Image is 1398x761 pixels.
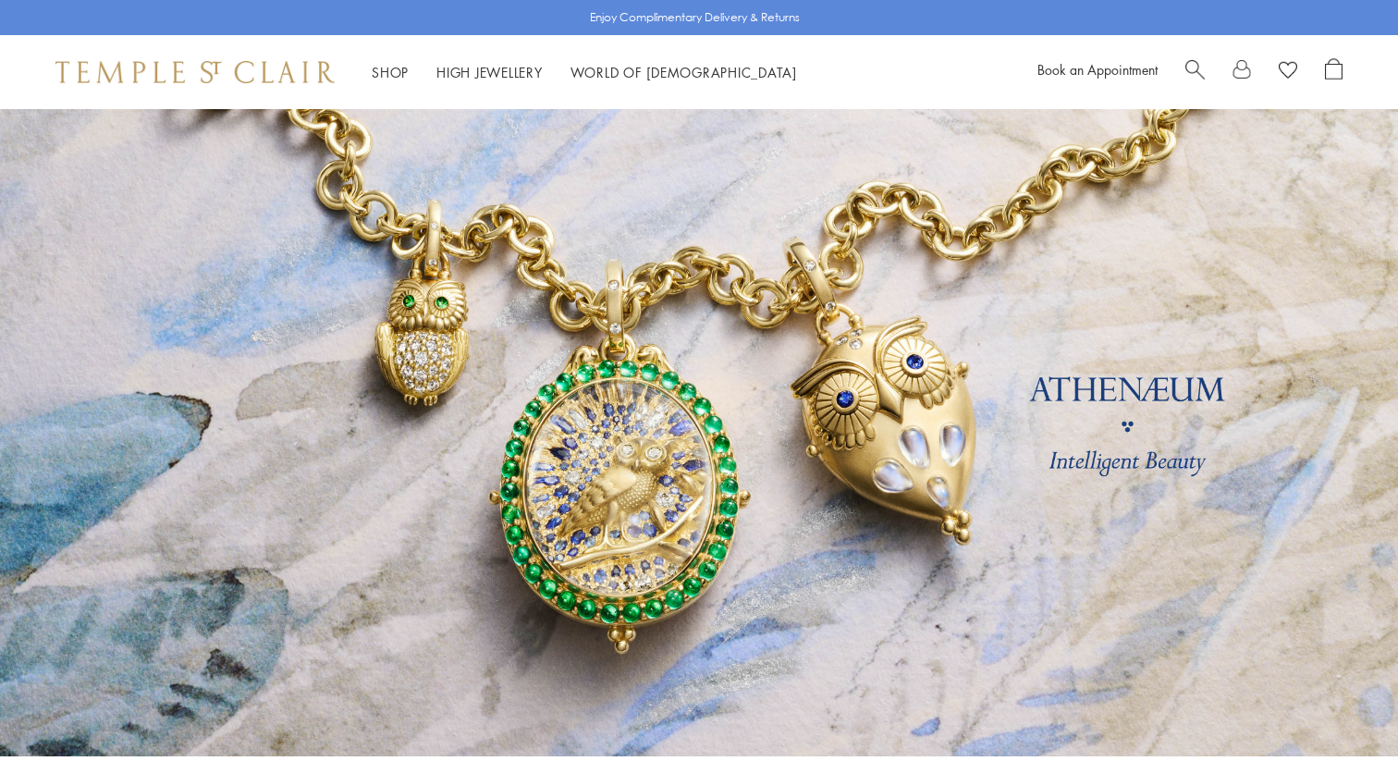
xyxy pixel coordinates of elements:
a: Search [1185,58,1205,86]
nav: Main navigation [372,61,797,84]
a: World of [DEMOGRAPHIC_DATA]World of [DEMOGRAPHIC_DATA] [570,63,797,81]
p: Enjoy Complimentary Delivery & Returns [590,8,800,27]
a: High JewelleryHigh Jewellery [436,63,543,81]
a: Book an Appointment [1037,60,1158,79]
img: Temple St. Clair [55,61,335,83]
a: ShopShop [372,63,409,81]
a: Open Shopping Bag [1325,58,1343,86]
a: View Wishlist [1279,58,1297,86]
